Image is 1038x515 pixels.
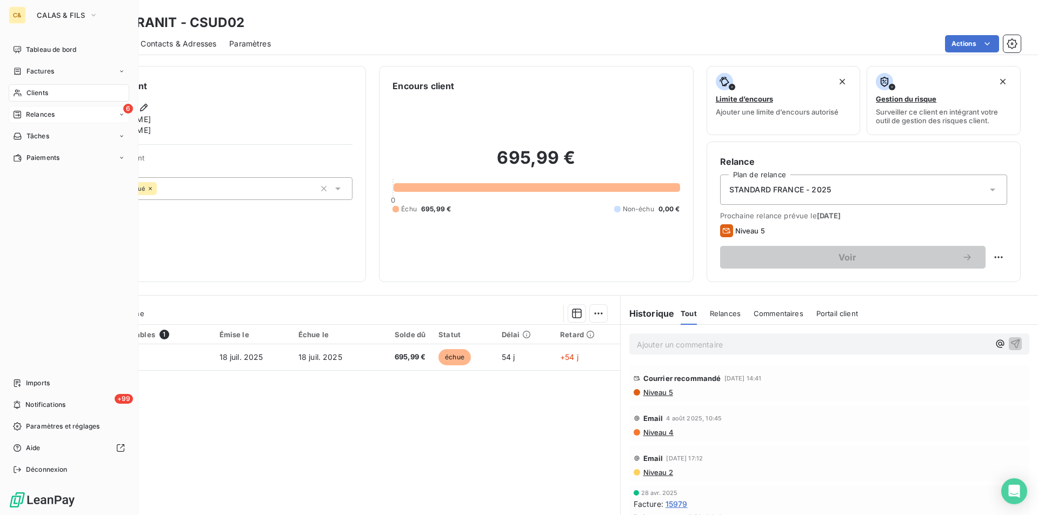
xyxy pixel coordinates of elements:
[658,204,680,214] span: 0,00 €
[438,330,489,339] div: Statut
[945,35,999,52] button: Actions
[641,490,678,496] span: 28 avr. 2025
[115,394,133,404] span: +99
[1001,478,1027,504] div: Open Intercom Messenger
[817,211,841,220] span: [DATE]
[37,11,85,19] span: CALAS & FILS
[25,400,65,410] span: Notifications
[401,204,417,214] span: Échu
[666,415,722,422] span: 4 août 2025, 10:45
[502,352,515,362] span: 54 j
[392,79,454,92] h6: Encours client
[9,491,76,509] img: Logo LeanPay
[643,414,663,423] span: Email
[26,422,99,431] span: Paramètres et réglages
[26,378,50,388] span: Imports
[724,375,762,382] span: [DATE] 14:41
[720,155,1007,168] h6: Relance
[26,45,76,55] span: Tableau de bord
[26,443,41,453] span: Aide
[377,352,425,363] span: 695,99 €
[623,204,654,214] span: Non-échu
[157,184,165,193] input: Ajouter une valeur
[141,38,216,49] span: Contacts & Adresses
[26,153,59,163] span: Paiements
[876,95,936,103] span: Gestion du risque
[159,330,169,339] span: 1
[298,330,364,339] div: Échue le
[392,147,680,179] h2: 695,99 €
[219,352,263,362] span: 18 juil. 2025
[502,330,547,339] div: Délai
[681,309,697,318] span: Tout
[735,226,765,235] span: Niveau 5
[560,330,614,339] div: Retard
[219,330,285,339] div: Émise le
[710,309,741,318] span: Relances
[377,330,425,339] div: Solde dû
[729,184,831,195] span: STANDARD FRANCE - 2025
[707,66,861,135] button: Limite d’encoursAjouter une limite d’encours autorisé
[26,131,49,141] span: Tâches
[666,498,688,510] span: 15979
[634,498,663,510] span: Facture :
[560,352,578,362] span: +54 j
[229,38,271,49] span: Paramètres
[642,468,673,477] span: Niveau 2
[643,454,663,463] span: Email
[716,95,773,103] span: Limite d’encours
[26,88,48,98] span: Clients
[9,6,26,24] div: C&
[123,104,133,113] span: 6
[421,204,451,214] span: 695,99 €
[716,108,839,116] span: Ajouter une limite d’encours autorisé
[642,428,674,437] span: Niveau 4
[754,309,803,318] span: Commentaires
[26,110,55,119] span: Relances
[438,349,471,365] span: échue
[621,307,675,320] h6: Historique
[642,388,673,397] span: Niveau 5
[876,108,1012,125] span: Surveiller ce client en intégrant votre outil de gestion des risques client.
[391,196,395,204] span: 0
[87,153,352,169] span: Propriétés Client
[298,352,342,362] span: 18 juil. 2025
[816,309,858,318] span: Portail client
[867,66,1021,135] button: Gestion du risqueSurveiller ce client en intégrant votre outil de gestion des risques client.
[26,66,54,76] span: Factures
[720,246,986,269] button: Voir
[26,465,68,474] span: Déconnexion
[65,79,352,92] h6: Informations client
[9,439,129,457] a: Aide
[666,455,703,462] span: [DATE] 17:12
[720,211,1007,220] span: Prochaine relance prévue le
[95,13,244,32] h3: SUD GRANIT - CSUD02
[733,253,962,262] span: Voir
[88,330,206,339] div: Pièces comptables
[643,374,721,383] span: Courrier recommandé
